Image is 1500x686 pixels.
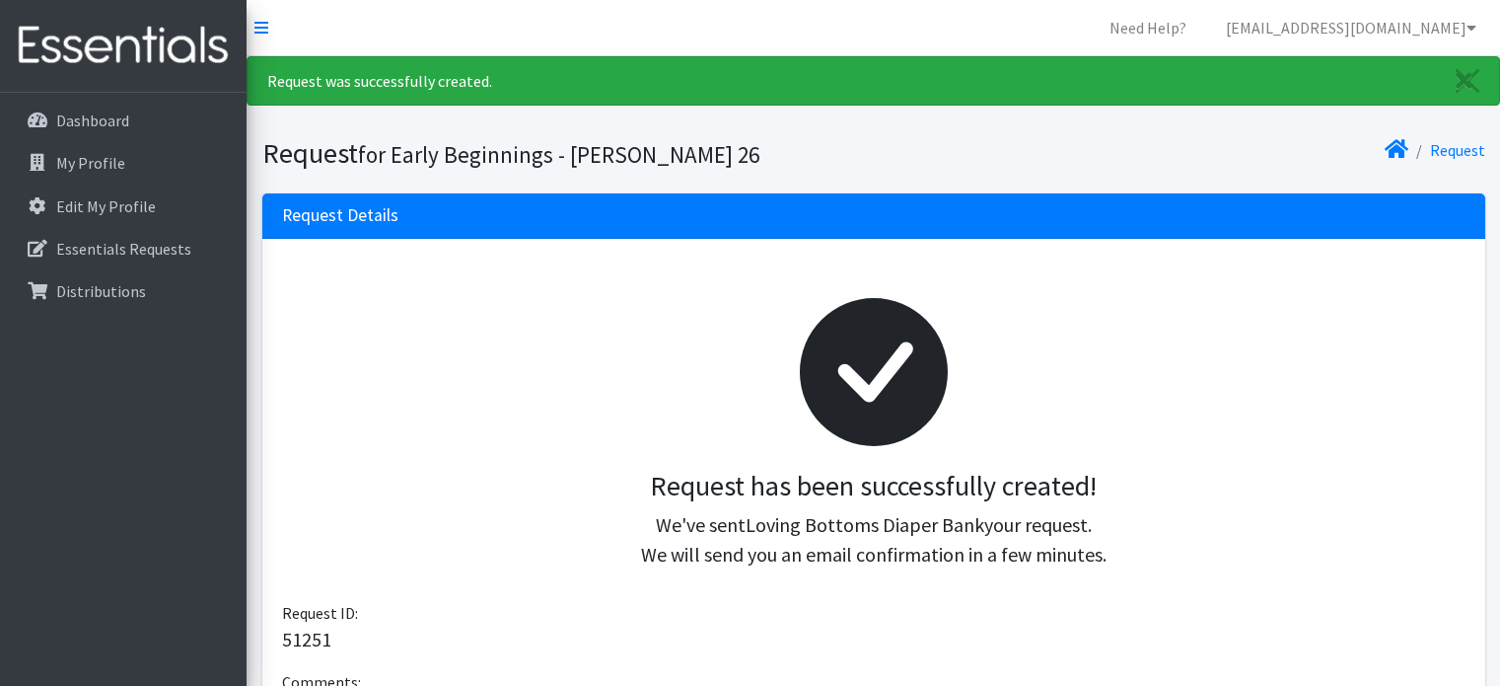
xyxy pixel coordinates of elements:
[8,13,239,79] img: HumanEssentials
[262,136,867,171] h1: Request
[746,512,984,537] span: Loving Bottoms Diaper Bank
[1210,8,1492,47] a: [EMAIL_ADDRESS][DOMAIN_NAME]
[56,239,191,259] p: Essentials Requests
[56,281,146,301] p: Distributions
[282,603,358,623] span: Request ID:
[56,153,125,173] p: My Profile
[1430,140,1485,160] a: Request
[1094,8,1202,47] a: Need Help?
[8,271,239,311] a: Distributions
[8,101,239,140] a: Dashboard
[282,625,1465,654] p: 51251
[8,187,239,226] a: Edit My Profile
[56,196,156,216] p: Edit My Profile
[298,470,1450,503] h3: Request has been successfully created!
[247,56,1500,106] div: Request was successfully created.
[8,143,239,183] a: My Profile
[8,229,239,268] a: Essentials Requests
[1436,57,1499,105] a: Close
[56,111,129,130] p: Dashboard
[282,205,398,226] h3: Request Details
[298,510,1450,570] p: We've sent your request. We will send you an email confirmation in a few minutes.
[358,140,759,169] small: for Early Beginnings - [PERSON_NAME] 26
